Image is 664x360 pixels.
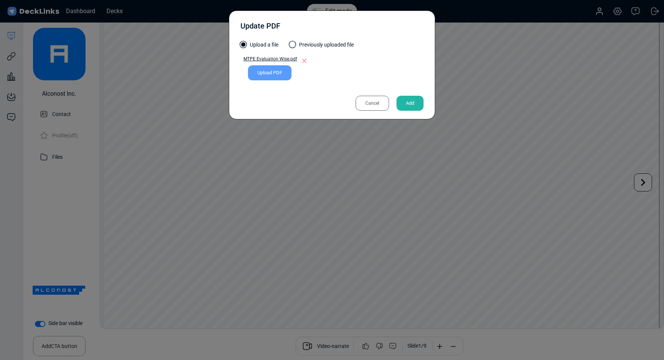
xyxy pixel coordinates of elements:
[290,41,354,53] label: Previously uploaded file
[240,20,280,35] div: Update PDF
[248,65,291,80] div: Upload PDF
[240,56,297,65] a: MTPE Evaluation Wise.pdf
[356,96,389,111] div: Cancel
[397,96,424,111] div: Add
[240,41,278,53] label: Upload a file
